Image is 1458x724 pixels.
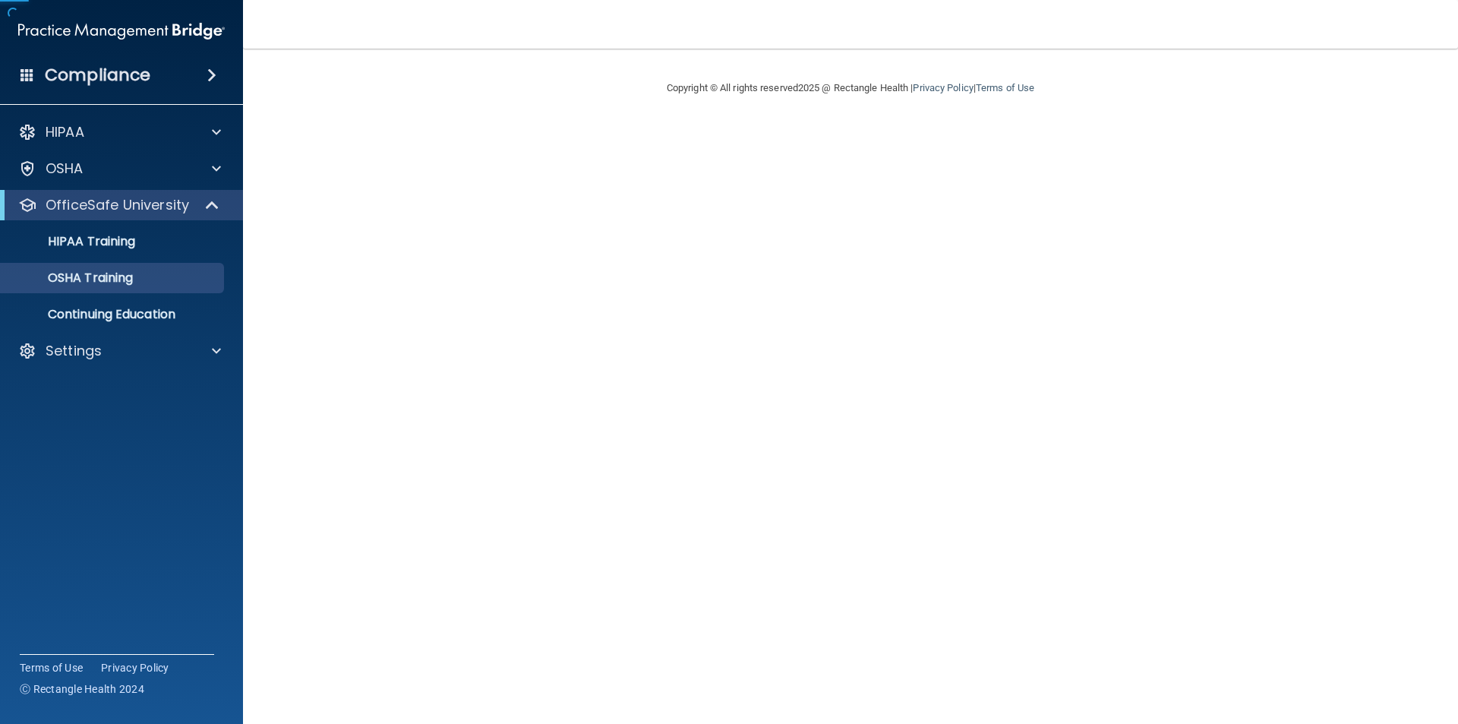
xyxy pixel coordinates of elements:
[46,160,84,178] p: OSHA
[46,342,102,360] p: Settings
[101,660,169,675] a: Privacy Policy
[573,64,1128,112] div: Copyright © All rights reserved 2025 @ Rectangle Health | |
[20,660,83,675] a: Terms of Use
[976,82,1034,93] a: Terms of Use
[18,196,220,214] a: OfficeSafe University
[18,123,221,141] a: HIPAA
[45,65,150,86] h4: Compliance
[10,234,135,249] p: HIPAA Training
[10,270,133,286] p: OSHA Training
[18,16,225,46] img: PMB logo
[18,342,221,360] a: Settings
[18,160,221,178] a: OSHA
[10,307,217,322] p: Continuing Education
[46,196,189,214] p: OfficeSafe University
[913,82,973,93] a: Privacy Policy
[20,681,144,697] span: Ⓒ Rectangle Health 2024
[46,123,84,141] p: HIPAA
